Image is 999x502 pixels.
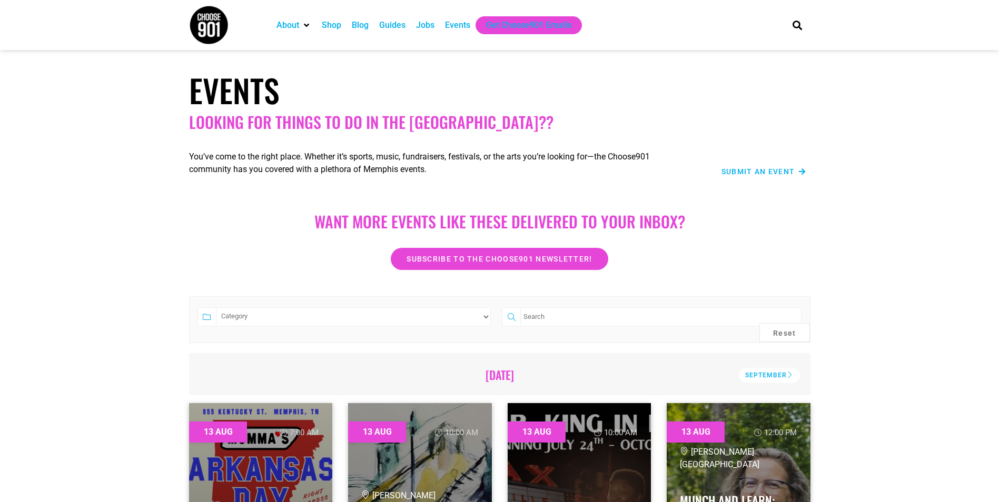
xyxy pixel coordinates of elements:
a: Guides [379,19,405,32]
a: Subscribe to the Choose901 newsletter! [391,248,608,270]
a: Blog [352,19,369,32]
a: Events [445,19,470,32]
span: Submit an Event [721,168,795,175]
a: Shop [322,19,341,32]
span: [PERSON_NAME][GEOGRAPHIC_DATA] [680,447,759,469]
a: About [276,19,299,32]
a: Get Choose901 Emails [486,19,571,32]
p: You’ve come to the right place. Whether it’s sports, music, fundraisers, festivals, or the arts y... [189,150,684,176]
h2: Looking for things to do in the [GEOGRAPHIC_DATA]?? [189,113,810,132]
input: Search [520,307,801,326]
button: Reset [759,323,810,342]
a: Jobs [416,19,434,32]
h2: [DATE] [204,368,796,381]
a: Submit an Event [721,168,806,175]
h2: Want more EVENTS LIKE THESE DELIVERED TO YOUR INBOX? [200,212,800,231]
span: Subscribe to the Choose901 newsletter! [407,255,592,263]
div: Search [788,16,806,34]
div: About [271,16,316,34]
nav: Main nav [271,16,775,34]
h1: Events [189,71,810,109]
